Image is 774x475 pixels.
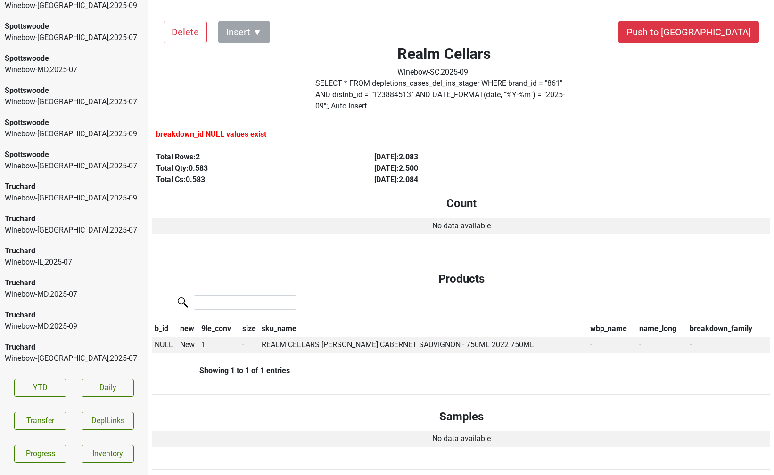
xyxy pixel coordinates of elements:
[5,53,143,64] div: Spottswoode
[218,21,270,43] button: Insert ▼
[588,337,637,353] td: -
[5,21,143,32] div: Spottswoode
[687,321,770,337] th: breakdown_family: activate to sort column ascending
[152,431,770,447] td: No data available
[5,32,143,43] div: Winebow-[GEOGRAPHIC_DATA] , 2025 - 07
[5,128,143,140] div: Winebow-[GEOGRAPHIC_DATA] , 2025 - 09
[5,149,143,160] div: Spottswoode
[5,117,143,128] div: Spottswoode
[5,342,143,353] div: Truchard
[14,412,66,430] button: Transfer
[5,289,143,300] div: Winebow-MD , 2025 - 07
[5,257,143,268] div: Winebow-IL , 2025 - 07
[637,321,687,337] th: name_long: activate to sort column ascending
[315,78,573,112] label: Click to copy query
[240,337,259,353] td: -
[14,445,66,463] a: Progress
[199,321,240,337] th: 9le_conv: activate to sort column ascending
[82,379,134,397] a: Daily
[259,337,588,353] td: REALM CELLARS [PERSON_NAME] CABERNET SAUVIGNON - 750ML 2022 750ML
[374,163,571,174] div: [DATE] : 2.500
[5,64,143,75] div: Winebow-MD , 2025 - 07
[374,151,571,163] div: [DATE] : 2.083
[14,379,66,397] a: YTD
[160,410,763,424] h4: Samples
[397,67,491,78] div: Winebow-SC , 2025 - 09
[5,321,143,332] div: Winebow-MD , 2025 - 09
[687,337,770,353] td: -
[5,245,143,257] div: Truchard
[178,321,199,337] th: new: activate to sort column ascending
[618,21,759,43] button: Push to [GEOGRAPHIC_DATA]
[82,412,134,430] button: DeplLinks
[82,445,134,463] a: Inventory
[156,129,266,140] label: breakdown_id NULL values exist
[160,272,763,286] h4: Products
[156,174,353,185] div: Total Cs: 0.583
[164,21,207,43] button: Delete
[588,321,637,337] th: wbp_name: activate to sort column ascending
[5,225,143,236] div: Winebow-[GEOGRAPHIC_DATA] , 2025 - 07
[199,337,240,353] td: 1
[5,85,143,96] div: Spottswoode
[152,218,770,234] td: No data available
[160,197,763,210] h4: Count
[155,340,173,349] span: NULL
[156,151,353,163] div: Total Rows: 2
[152,321,178,337] th: b_id: activate to sort column descending
[5,192,143,204] div: Winebow-[GEOGRAPHIC_DATA] , 2025 - 09
[259,321,588,337] th: sku_name: activate to sort column ascending
[374,174,571,185] div: [DATE] : 2.084
[5,309,143,321] div: Truchard
[637,337,687,353] td: -
[5,96,143,108] div: Winebow-[GEOGRAPHIC_DATA] , 2025 - 07
[5,181,143,192] div: Truchard
[5,353,143,364] div: Winebow-[GEOGRAPHIC_DATA] , 2025 - 07
[240,321,259,337] th: size: activate to sort column ascending
[156,163,353,174] div: Total Qty: 0.583
[397,45,491,63] h2: Realm Cellars
[5,213,143,225] div: Truchard
[152,366,290,375] div: Showing 1 to 1 of 1 entries
[178,337,199,353] td: New
[5,277,143,289] div: Truchard
[5,160,143,172] div: Winebow-[GEOGRAPHIC_DATA] , 2025 - 07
